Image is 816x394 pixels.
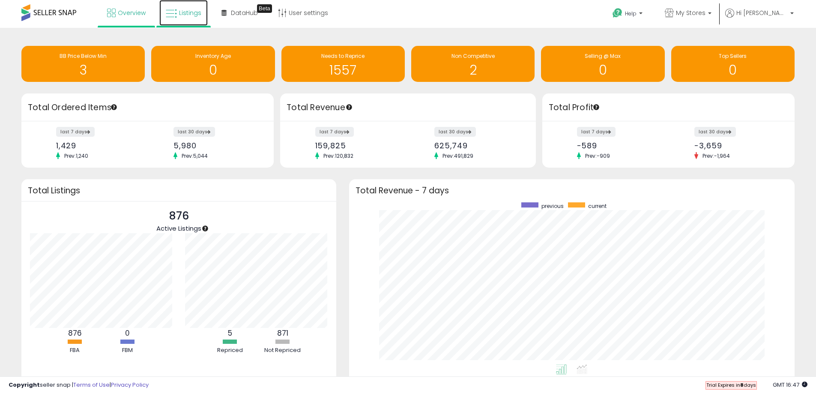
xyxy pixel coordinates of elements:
[345,103,353,111] div: Tooltip anchor
[698,152,734,159] span: Prev: -1,964
[321,52,365,60] span: Needs to Reprice
[706,382,756,388] span: Trial Expires in days
[68,328,82,338] b: 876
[111,381,149,389] a: Privacy Policy
[725,9,794,28] a: Hi [PERSON_NAME]
[549,102,788,114] h3: Total Profit
[28,102,267,114] h3: Total Ordered Items
[56,127,95,137] label: last 7 days
[228,328,232,338] b: 5
[177,152,212,159] span: Prev: 5,044
[156,208,201,224] p: 876
[451,52,495,60] span: Non Competitive
[356,187,788,194] h3: Total Revenue - 7 days
[612,8,623,18] i: Get Help
[73,381,110,389] a: Terms of Use
[49,346,101,355] div: FBA
[173,141,259,150] div: 5,980
[287,102,529,114] h3: Total Revenue
[110,103,118,111] div: Tooltip anchor
[118,9,146,17] span: Overview
[592,103,600,111] div: Tooltip anchor
[671,46,795,82] a: Top Sellers 0
[201,225,209,232] div: Tooltip anchor
[173,127,215,137] label: last 30 days
[541,46,664,82] a: Selling @ Max 0
[281,46,405,82] a: Needs to Reprice 1557
[9,381,149,389] div: seller snap | |
[438,152,478,159] span: Prev: 491,829
[231,9,258,17] span: DataHub
[257,4,272,13] div: Tooltip anchor
[719,52,747,60] span: Top Sellers
[577,127,616,137] label: last 7 days
[286,63,401,77] h1: 1557
[773,381,807,389] span: 2025-09-16 16:47 GMT
[694,141,780,150] div: -3,659
[585,52,621,60] span: Selling @ Max
[151,46,275,82] a: Inventory Age 0
[625,10,637,17] span: Help
[411,46,535,82] a: Non Competitive 2
[694,127,736,137] label: last 30 days
[155,63,270,77] h1: 0
[740,382,744,388] b: 8
[415,63,530,77] h1: 2
[60,52,107,60] span: BB Price Below Min
[21,46,145,82] a: BB Price Below Min 3
[28,187,330,194] h3: Total Listings
[581,152,614,159] span: Prev: -909
[736,9,788,17] span: Hi [PERSON_NAME]
[606,1,651,28] a: Help
[204,346,256,355] div: Repriced
[577,141,662,150] div: -589
[434,127,476,137] label: last 30 days
[9,381,40,389] strong: Copyright
[60,152,93,159] span: Prev: 1,240
[315,141,402,150] div: 159,825
[125,328,130,338] b: 0
[56,141,141,150] div: 1,429
[156,224,201,233] span: Active Listings
[545,63,660,77] h1: 0
[676,9,705,17] span: My Stores
[676,63,790,77] h1: 0
[319,152,358,159] span: Prev: 120,832
[102,346,153,355] div: FBM
[277,328,288,338] b: 871
[315,127,354,137] label: last 7 days
[541,202,564,210] span: previous
[179,9,201,17] span: Listings
[26,63,140,77] h1: 3
[588,202,607,210] span: current
[195,52,231,60] span: Inventory Age
[257,346,308,355] div: Not Repriced
[434,141,521,150] div: 625,749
